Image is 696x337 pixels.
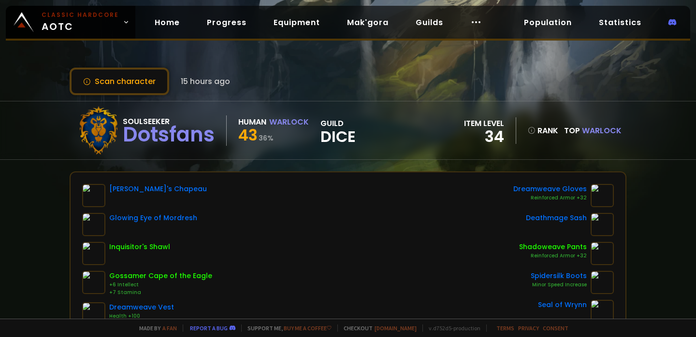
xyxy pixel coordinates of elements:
div: Dotsfans [123,127,215,142]
a: Mak'gora [339,13,396,32]
div: Deathmage Sash [526,213,587,223]
a: Terms [496,324,514,332]
span: Dice [320,129,356,144]
a: a fan [162,324,177,332]
img: item-2933 [591,300,614,323]
span: 43 [238,124,258,146]
a: Privacy [518,324,539,332]
a: Home [147,13,188,32]
a: [DOMAIN_NAME] [375,324,417,332]
div: +6 Intellect [109,281,212,289]
a: Population [516,13,580,32]
div: Inquisitor's Shawl [109,242,170,252]
div: Soulseeker [123,115,215,127]
img: item-10769 [82,213,105,236]
div: [PERSON_NAME]'s Chapeau [109,184,207,194]
a: Classic HardcoreAOTC [6,6,135,39]
img: item-10771 [591,213,614,236]
div: Top [564,125,622,137]
a: Statistics [591,13,649,32]
button: Scan character [70,68,169,95]
div: Dreamweave Gloves [513,184,587,194]
div: item level [464,117,504,129]
span: v. d752d5 - production [422,324,480,332]
div: Reinforced Armor +32 [513,194,587,202]
div: rank [528,125,558,137]
img: item-7524 [82,271,105,294]
div: 34 [464,129,504,144]
a: Guilds [408,13,451,32]
span: AOTC [42,11,119,34]
a: Progress [199,13,254,32]
img: item-19507 [82,242,105,265]
span: Support me, [241,324,332,332]
span: Warlock [582,125,622,136]
span: 15 hours ago [181,75,230,87]
div: Shadoweave Pants [519,242,587,252]
img: item-7720 [82,184,105,207]
a: Consent [543,324,568,332]
div: Warlock [269,116,309,128]
a: Equipment [266,13,328,32]
img: item-10021 [82,302,105,325]
small: 36 % [259,133,274,143]
div: Glowing Eye of Mordresh [109,213,197,223]
img: item-10002 [591,242,614,265]
div: Seal of Wrynn [538,300,587,310]
div: Dreamweave Vest [109,302,174,312]
div: Spidersilk Boots [531,271,587,281]
div: Minor Speed Increase [531,281,587,289]
a: Report a bug [190,324,228,332]
div: +7 Stamina [109,289,212,296]
div: Human [238,116,266,128]
div: guild [320,117,356,144]
div: Reinforced Armor +32 [519,252,587,260]
div: Gossamer Cape of the Eagle [109,271,212,281]
div: Health +100 [109,312,174,320]
span: Checkout [337,324,417,332]
a: Buy me a coffee [284,324,332,332]
img: item-10019 [591,184,614,207]
img: item-4320 [591,271,614,294]
span: Made by [133,324,177,332]
small: Classic Hardcore [42,11,119,19]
